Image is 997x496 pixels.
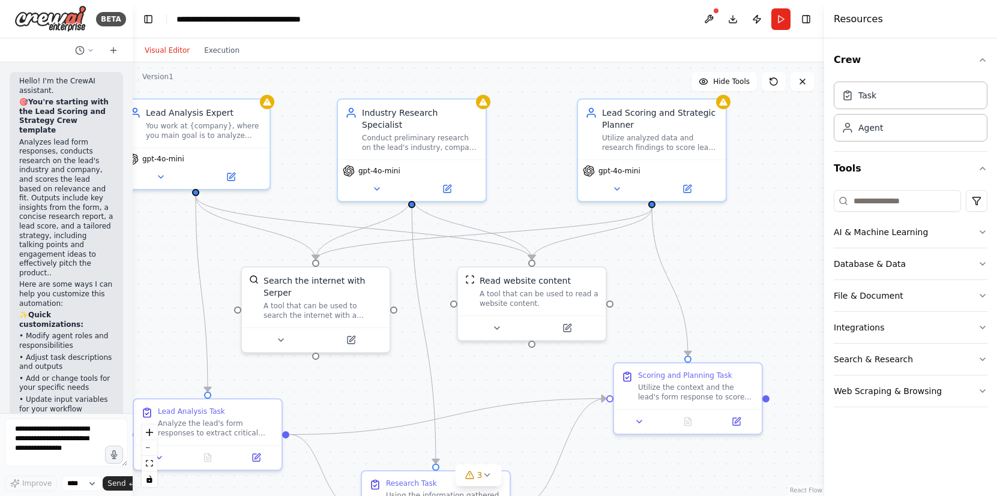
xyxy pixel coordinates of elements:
span: 3 [477,469,483,481]
button: Switch to previous chat [70,43,99,58]
div: Industry Research SpecialistConduct preliminary research on the lead's industry, company size, an... [337,98,487,202]
strong: Quick customizations: [19,311,83,329]
div: BETA [96,12,126,26]
button: Open in side panel [533,321,601,335]
button: Database & Data [834,248,987,279]
button: Improve [5,476,57,491]
g: Edge from 89b06761-059f-4533-bf9b-7df6b5e6dc26 to 38a434b5-a8ee-47bb-81e6-944f5a87230e [190,196,214,392]
g: Edge from 2b5b5285-4033-425c-8836-790a3dcb494f to 7d9d6927-5caa-4798-b660-0a8c68efe85c [646,208,694,356]
g: Edge from 89b06761-059f-4533-bf9b-7df6b5e6dc26 to b8f3d6b7-4798-4e83-a0b9-00bece09fdb7 [190,196,538,260]
g: Edge from 89b06761-059f-4533-bf9b-7df6b5e6dc26 to 73e1d804-0a64-44af-bdd8-b236b4a54fb0 [190,196,322,260]
button: Tools [834,152,987,185]
button: Open in side panel [715,414,757,429]
div: Lead Analysis ExpertYou work at {company}, where you main goal is to analyze leads form responses... [121,98,271,190]
span: gpt-4o-mini [142,154,184,164]
p: Hello! I'm the CrewAI assistant. [19,77,113,95]
img: SerperDevTool [249,275,259,284]
div: Analyze the lead's form responses to extract critical information that might be useful for scorin... [158,419,274,438]
div: Industry Research Specialist [362,107,478,131]
g: Edge from 14522d44-cf14-4517-a4a0-c5a12647f46c to b9147602-40dc-4afe-ae4f-75aed73cb5d6 [406,196,442,464]
span: Send [107,479,125,488]
p: • Modify agent roles and responsibilities [19,332,113,350]
button: Open in side panel [413,182,481,196]
div: Utilize the context and the lead's form response to score the lead. Consider factors such as indu... [638,383,755,402]
h4: Resources [834,12,883,26]
button: Open in side panel [653,182,721,196]
p: Analyzes lead form responses, conducts research on the lead's industry and company, and scores th... [19,138,113,278]
a: React Flow attribution [790,487,822,494]
strong: You're starting with the Lead Scoring and Strategy Crew template [19,98,109,134]
p: ✨ [19,311,113,329]
button: Open in side panel [235,450,277,465]
button: zoom out [142,440,157,456]
span: Improve [22,479,52,488]
button: Execution [197,43,247,58]
button: zoom in [142,425,157,440]
div: Agent [858,122,883,134]
button: Click to speak your automation idea [105,446,123,464]
button: Open in side panel [317,333,385,347]
div: Lead Analysis Expert [146,107,262,119]
span: gpt-4o-mini [598,166,640,176]
div: Lead Analysis Task [158,407,225,416]
button: Hide Tools [691,72,757,91]
div: A tool that can be used to read a website content. [480,289,598,308]
g: Edge from 38a434b5-a8ee-47bb-81e6-944f5a87230e to 7d9d6927-5caa-4798-b660-0a8c68efe85c [289,393,606,441]
div: Utilize analyzed data and research findings to score leads and suggest an appropriate plan. [602,133,718,152]
div: Tools [834,185,987,417]
div: Lead Analysis TaskAnalyze the lead's form responses to extract critical information that might be... [133,398,283,471]
div: Conduct preliminary research on the lead's industry, company size, and AI use case to provide a s... [362,133,478,152]
div: ScrapeWebsiteToolRead website contentA tool that can be used to read a website content. [457,266,607,341]
button: Integrations [834,312,987,343]
div: SerperDevToolSearch the internet with SerperA tool that can be used to search the internet with a... [241,266,391,353]
div: Task [858,89,876,101]
span: Hide Tools [713,77,750,86]
button: Hide left sidebar [140,11,157,28]
button: Crew [834,43,987,77]
p: • Update input variables for your workflow [19,395,113,414]
button: Open in side panel [197,170,265,184]
button: File & Document [834,280,987,311]
button: Hide right sidebar [798,11,815,28]
img: Logo [14,5,86,32]
button: Web Scraping & Browsing [834,375,987,407]
div: Research Task [386,479,437,488]
p: • Adjust task descriptions and outputs [19,353,113,372]
p: Here are some ways I can help you customize this automation: [19,280,113,308]
div: React Flow controls [142,425,157,487]
div: A tool that can be used to search the internet with a search_query. Supports different search typ... [264,301,382,320]
g: Edge from 2b5b5285-4033-425c-8836-790a3dcb494f to b8f3d6b7-4798-4e83-a0b9-00bece09fdb7 [526,208,658,260]
button: fit view [142,456,157,471]
div: Search the internet with Serper [264,275,382,299]
button: Start a new chat [104,43,123,58]
div: Lead Scoring and Strategic Planner [602,107,718,131]
button: No output available [663,414,714,429]
button: Send [103,476,140,491]
g: Edge from 2b5b5285-4033-425c-8836-790a3dcb494f to 73e1d804-0a64-44af-bdd8-b236b4a54fb0 [310,208,658,260]
button: Visual Editor [137,43,197,58]
div: Scoring and Planning Task [638,371,732,380]
div: Read website content [480,275,571,287]
button: Search & Research [834,344,987,375]
button: 3 [456,464,502,486]
p: • Add or change tools for your specific needs [19,374,113,393]
img: ScrapeWebsiteTool [465,275,475,284]
div: Crew [834,77,987,151]
button: AI & Machine Learning [834,217,987,248]
span: gpt-4o-mini [358,166,400,176]
nav: breadcrumb [176,13,312,25]
div: Lead Scoring and Strategic PlannerUtilize analyzed data and research findings to score leads and ... [577,98,727,202]
p: 🎯 [19,98,113,135]
div: Scoring and Planning TaskUtilize the context and the lead's form response to score the lead. Cons... [613,362,763,435]
div: Version 1 [142,72,173,82]
button: toggle interactivity [142,471,157,487]
div: You work at {company}, where you main goal is to analyze leads form responses to extract essentia... [146,121,262,140]
button: No output available [182,450,233,465]
g: Edge from 14522d44-cf14-4517-a4a0-c5a12647f46c to b8f3d6b7-4798-4e83-a0b9-00bece09fdb7 [406,196,538,260]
